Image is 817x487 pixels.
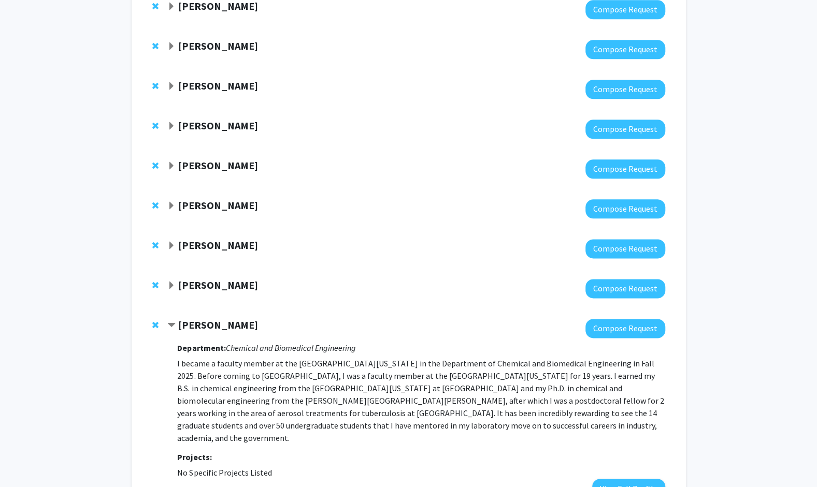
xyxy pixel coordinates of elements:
[152,161,159,170] span: Remove Kurt Brorsen from bookmarks
[167,42,176,51] span: Expand Pamela Brown Bookmark
[585,80,665,99] button: Compose Request to Anand Chandrasekhar
[585,239,665,258] button: Compose Request to Lixing Reneker
[152,82,159,90] span: Remove Anand Chandrasekhar from bookmarks
[167,282,176,290] span: Expand Ramji K. Bhandari Bookmark
[585,199,665,218] button: Compose Request to Praveen Rao
[167,122,176,130] span: Expand Heather Hennkens Bookmark
[152,281,159,289] span: Remove Ramji K. Bhandari from bookmarks
[167,82,176,91] span: Expand Anand Chandrasekhar Bookmark
[585,279,665,298] button: Compose Request to Ramji K. Bhandari
[152,201,159,210] span: Remove Praveen Rao from bookmarks
[167,162,176,170] span: Expand Kurt Brorsen Bookmark
[152,2,159,10] span: Remove Prashant Sonawane from bookmarks
[585,159,665,179] button: Compose Request to Kurt Brorsen
[8,440,44,479] iframe: Chat
[178,159,258,172] strong: [PERSON_NAME]
[177,452,211,462] strong: Projects:
[585,319,665,338] button: Compose Request to Jennifer Fiegel
[178,119,258,132] strong: [PERSON_NAME]
[167,202,176,210] span: Expand Praveen Rao Bookmark
[178,79,258,92] strong: [PERSON_NAME]
[178,318,258,331] strong: [PERSON_NAME]
[152,122,159,130] span: Remove Heather Hennkens from bookmarks
[225,343,355,353] i: Chemical and Biomedical Engineering
[152,321,159,329] span: Remove Jennifer Fiegel from bookmarks
[178,39,258,52] strong: [PERSON_NAME]
[167,3,176,11] span: Expand Prashant Sonawane Bookmark
[585,40,665,59] button: Compose Request to Pamela Brown
[177,357,665,444] p: I became a faculty member at the [GEOGRAPHIC_DATA][US_STATE] in the Department of Chemical and Bi...
[177,467,271,478] span: No Specific Projects Listed
[152,241,159,249] span: Remove Lixing Reneker from bookmarks
[152,42,159,50] span: Remove Pamela Brown from bookmarks
[585,120,665,139] button: Compose Request to Heather Hennkens
[167,242,176,250] span: Expand Lixing Reneker Bookmark
[178,278,258,291] strong: [PERSON_NAME]
[167,321,176,330] span: Contract Jennifer Fiegel Bookmark
[178,239,258,252] strong: [PERSON_NAME]
[177,343,225,353] strong: Department:
[178,199,258,212] strong: [PERSON_NAME]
